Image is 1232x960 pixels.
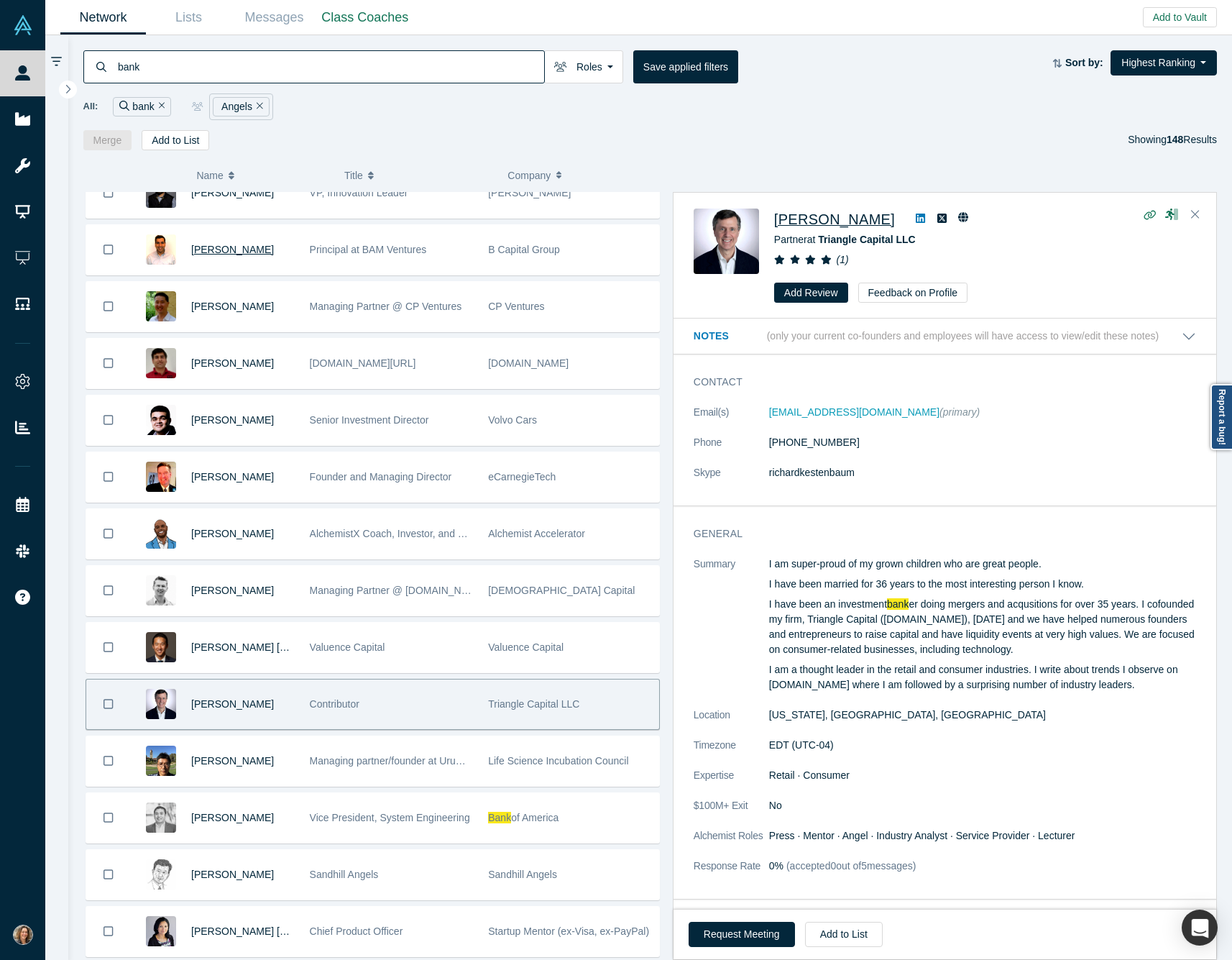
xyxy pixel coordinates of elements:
[774,283,848,303] button: Add Review
[769,860,783,872] span: 0%
[774,211,895,227] span: [PERSON_NAME]
[633,50,738,83] button: Save applied filters
[191,925,359,937] a: [PERSON_NAME] [PERSON_NAME]
[191,755,274,767] a: [PERSON_NAME]
[86,907,131,956] button: Bookmark
[191,812,274,823] a: [PERSON_NAME]
[544,50,623,83] button: Roles
[196,160,329,191] button: Name
[488,301,544,312] span: CP Ventures
[146,916,176,946] img: Madhura Konkar Belani's Profile Image
[511,812,558,823] span: of America
[155,99,165,115] button: Remove Filter
[86,225,131,275] button: Bookmark
[146,803,176,833] img: Hira Dangol's Profile Image
[252,99,263,115] button: Remove Filter
[488,528,585,539] span: Alchemist Accelerator
[1128,130,1217,150] div: Showing
[488,869,557,880] span: Sandhill Angels
[1185,204,1206,227] button: Close
[694,708,769,738] dt: Location
[805,922,883,947] button: Add to List
[310,698,359,710] span: Contributor
[310,187,408,198] span: VP, Innovation Leader
[858,283,968,303] button: Feedback on Profile
[1065,57,1103,68] strong: Sort by:
[488,414,537,426] span: Volvo Cars
[310,357,416,369] span: [DOMAIN_NAME][URL]
[191,641,359,653] a: [PERSON_NAME] [PERSON_NAME]
[113,97,171,116] div: bank
[769,769,850,781] span: Retail · Consumer
[769,662,1196,692] p: I am a thought leader in the retail and consumer industries. I write about trends I observe on [D...
[146,234,176,265] img: Anuj Varma's Profile Image
[769,597,1196,657] p: I have been an investment er doing mergers and acqusitions for over 35 years. I cofounded my firm...
[86,452,131,502] button: Bookmark
[191,301,274,312] a: [PERSON_NAME]
[86,566,131,616] button: Bookmark
[116,50,544,83] input: Search by name, title, company, summary, expertise, investment criteria or topics of focus
[146,859,176,890] img: Leung Kwok's Profile Image
[488,357,569,369] span: [DOMAIN_NAME]
[1111,50,1217,76] button: Highest Ranking
[488,187,571,198] span: [PERSON_NAME]
[1210,384,1232,450] a: Report a bug!
[13,925,33,945] img: Christy Canida's Account
[191,869,274,880] span: [PERSON_NAME]
[191,585,274,596] a: [PERSON_NAME]
[344,160,492,191] button: Title
[488,585,635,596] span: [DEMOGRAPHIC_DATA] Capital
[231,1,317,35] a: Messages
[146,462,176,492] img: Scott Russell's Profile Image
[191,187,274,198] span: [PERSON_NAME]
[191,528,274,539] span: [PERSON_NAME]
[191,244,274,255] a: [PERSON_NAME]
[86,680,131,729] button: Bookmark
[488,698,579,710] span: Triangle Capital LLC
[83,130,132,150] button: Merge
[146,518,176,549] img: Jonathan Speed's Profile Image
[310,925,403,937] span: Chief Product Officer
[310,414,429,426] span: Senior Investment Director
[86,623,131,672] button: Bookmark
[488,641,564,653] span: Valuence Capital
[769,406,939,418] a: [EMAIL_ADDRESS][DOMAIN_NAME]
[191,357,274,369] a: [PERSON_NAME]
[86,339,131,388] button: Bookmark
[769,738,1196,753] dd: EDT (UTC-04)
[694,435,769,465] dt: Phone
[146,689,176,719] img: Richard Kestenbaum's Profile Image
[694,859,769,889] dt: Response Rate
[344,160,363,191] span: Title
[694,828,769,859] dt: Alchemist Roles
[310,244,427,255] span: Principal at BAM Ventures
[317,1,413,35] a: Class Coaches
[86,850,131,900] button: Bookmark
[689,922,795,947] button: Request Meeting
[769,708,1196,723] dd: [US_STATE], [GEOGRAPHIC_DATA], [GEOGRAPHIC_DATA]
[774,234,916,245] span: Partner at
[767,330,1159,342] p: (only your current co-founders and employees will have access to view/edit these notes)
[310,755,1005,767] span: Managing partner/founder at Uruma law offices legal professional corporation/Applied Level Inform...
[887,598,909,610] span: bank
[1143,7,1217,27] button: Add to Vault
[1167,134,1217,145] span: Results
[146,178,176,208] img: Nipun Gupta's Profile Image
[310,301,462,312] span: Managing Partner @ CP Ventures
[146,405,176,435] img: Pratik Budhdev's Profile Image
[818,234,915,245] a: Triangle Capital LLC
[191,414,274,426] a: [PERSON_NAME]
[191,698,274,710] a: [PERSON_NAME]
[86,793,131,843] button: Bookmark
[694,768,769,798] dt: Expertise
[694,209,759,274] img: Richard Kestenbaum's Profile Image
[783,860,916,872] span: (accepted 0 out of 5 messages)
[310,869,379,880] span: Sandhill Angels
[488,755,628,767] span: Life Science Incubation Council
[694,405,769,435] dt: Email(s)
